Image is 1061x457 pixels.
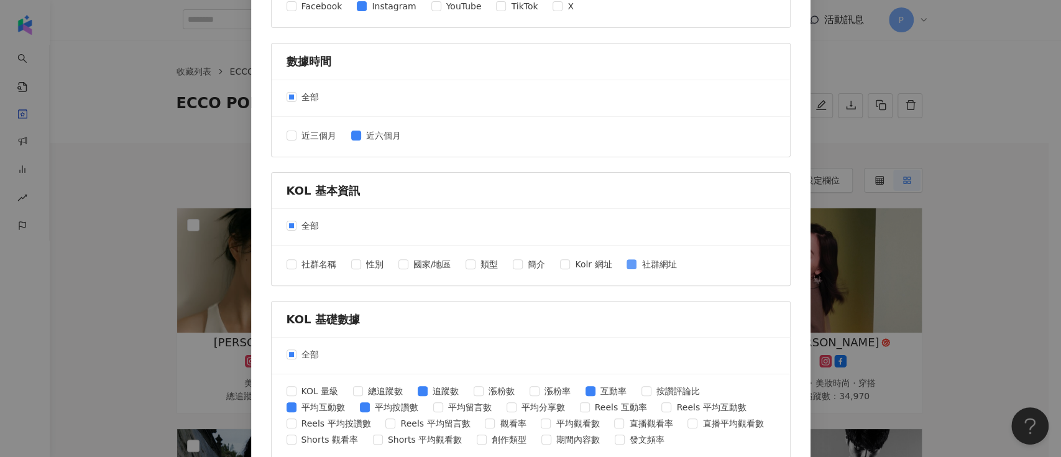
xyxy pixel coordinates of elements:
[697,417,768,430] span: 直播平均觀看數
[363,384,408,398] span: 總追蹤數
[296,400,350,414] span: 平均互動數
[296,257,341,271] span: 社群名稱
[296,219,324,233] span: 全部
[428,384,464,398] span: 追蹤數
[484,384,520,398] span: 漲粉數
[590,400,652,414] span: Reels 互動率
[443,400,497,414] span: 平均留言數
[551,433,605,446] span: 期間內容數
[551,417,604,430] span: 平均觀看數
[495,417,531,430] span: 觀看率
[296,433,363,446] span: Shorts 觀看率
[523,257,550,271] span: 簡介
[383,433,467,446] span: Shorts 平均觀看數
[296,90,324,104] span: 全部
[296,417,376,430] span: Reels 平均按讚數
[636,257,681,271] span: 社群網址
[475,257,503,271] span: 類型
[287,183,775,198] div: KOL 基本資訊
[287,312,775,327] div: KOL 基礎數據
[540,384,576,398] span: 漲粉率
[296,348,324,361] span: 全部
[408,257,456,271] span: 國家/地區
[361,129,406,142] span: 近六個月
[361,257,388,271] span: 性別
[370,400,423,414] span: 平均按讚數
[487,433,531,446] span: 創作類型
[395,417,475,430] span: Reels 平均留言數
[625,433,669,446] span: 發文頻率
[595,384,632,398] span: 互動率
[287,53,775,69] div: 數據時間
[570,257,617,271] span: Kolr 網址
[651,384,705,398] span: 按讚評論比
[296,129,341,142] span: 近三個月
[624,417,677,430] span: 直播觀看率
[517,400,570,414] span: 平均分享數
[296,384,344,398] span: KOL 量級
[671,400,751,414] span: Reels 平均互動數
